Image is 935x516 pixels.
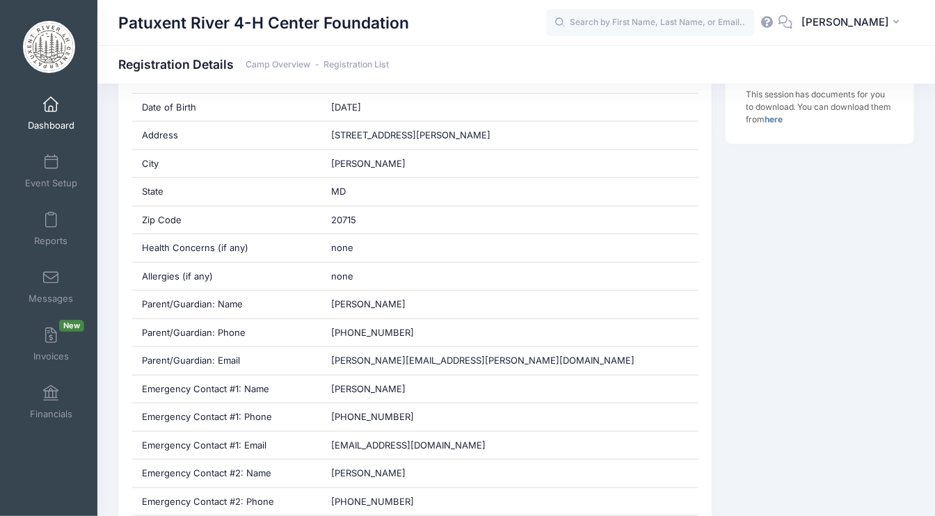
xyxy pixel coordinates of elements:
div: Address [132,122,321,150]
div: City [132,150,321,178]
span: New [59,320,84,332]
span: 20715 [331,214,356,225]
h1: Patuxent River 4-H Center Foundation [118,7,409,39]
span: MD [331,186,346,197]
a: Financials [18,378,84,426]
span: [PERSON_NAME] [801,15,889,30]
div: Emergency Contact #2: Phone [132,488,321,516]
a: Dashboard [18,89,84,138]
a: Messages [18,262,84,311]
div: Date of Birth [132,94,321,122]
a: Camp Overview [246,60,310,70]
div: Emergency Contact #2: Name [132,460,321,487]
span: [EMAIL_ADDRESS][DOMAIN_NAME] [331,440,486,451]
span: none [331,271,353,282]
div: Zip Code [132,207,321,234]
span: [STREET_ADDRESS][PERSON_NAME] [331,129,490,140]
span: [DATE] [331,102,361,113]
div: Parent/Guardian: Phone [132,319,321,347]
span: Reports [34,235,67,247]
span: Messages [29,293,73,305]
a: Registration List [323,60,389,70]
a: InvoicesNew [18,320,84,369]
span: [PHONE_NUMBER] [331,411,414,422]
span: [PERSON_NAME] [331,383,406,394]
span: Dashboard [28,120,74,131]
span: Financials [30,408,72,420]
span: [PERSON_NAME] [331,467,406,478]
span: [PERSON_NAME] [331,158,406,169]
div: Emergency Contact #1: Email [132,432,321,460]
input: Search by First Name, Last Name, or Email... [546,9,755,37]
div: State [132,178,321,206]
div: Emergency Contact #1: Phone [132,403,321,431]
a: Event Setup [18,147,84,195]
div: Emergency Contact #1: Name [132,376,321,403]
div: Health Concerns (if any) [132,234,321,262]
a: Reports [18,204,84,253]
div: Parent/Guardian: Email [132,347,321,375]
a: here [765,114,783,124]
span: none [331,242,353,253]
span: [PERSON_NAME] [331,298,406,309]
span: Event Setup [25,177,77,189]
span: [PHONE_NUMBER] [331,327,414,338]
span: Invoices [33,350,69,362]
button: [PERSON_NAME] [792,7,914,39]
span: [PERSON_NAME][EMAIL_ADDRESS][PERSON_NAME][DOMAIN_NAME] [331,355,634,366]
img: Patuxent River 4-H Center Foundation [23,21,75,73]
div: Parent/Guardian: Name [132,291,321,319]
div: Allergies (if any) [132,263,321,291]
span: [PHONE_NUMBER] [331,496,414,507]
h1: Registration Details [118,57,389,72]
div: This session has documents for you to download. You can download them from [746,88,894,126]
